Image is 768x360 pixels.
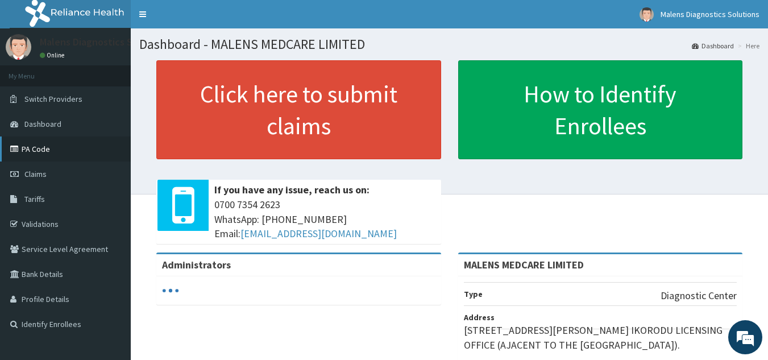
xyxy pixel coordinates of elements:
[464,312,495,322] b: Address
[24,119,61,129] span: Dashboard
[735,41,759,51] li: Here
[464,323,737,352] p: [STREET_ADDRESS][PERSON_NAME] IKORODU LICENSING OFFICE (AJACENT TO THE [GEOGRAPHIC_DATA]).
[240,227,397,240] a: [EMAIL_ADDRESS][DOMAIN_NAME]
[661,9,759,19] span: Malens Diagnostics Solutions
[24,194,45,204] span: Tariffs
[162,282,179,299] svg: audio-loading
[464,258,584,271] strong: MALENS MEDCARE LIMITED
[156,60,441,159] a: Click here to submit claims
[40,37,169,47] p: Malens Diagnostics Solutions
[214,197,435,241] span: 0700 7354 2623 WhatsApp: [PHONE_NUMBER] Email:
[214,183,370,196] b: If you have any issue, reach us on:
[458,60,743,159] a: How to Identify Enrollees
[661,288,737,303] p: Diagnostic Center
[139,37,759,52] h1: Dashboard - MALENS MEDCARE LIMITED
[24,94,82,104] span: Switch Providers
[692,41,734,51] a: Dashboard
[162,258,231,271] b: Administrators
[6,34,31,60] img: User Image
[640,7,654,22] img: User Image
[24,169,47,179] span: Claims
[464,289,483,299] b: Type
[40,51,67,59] a: Online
